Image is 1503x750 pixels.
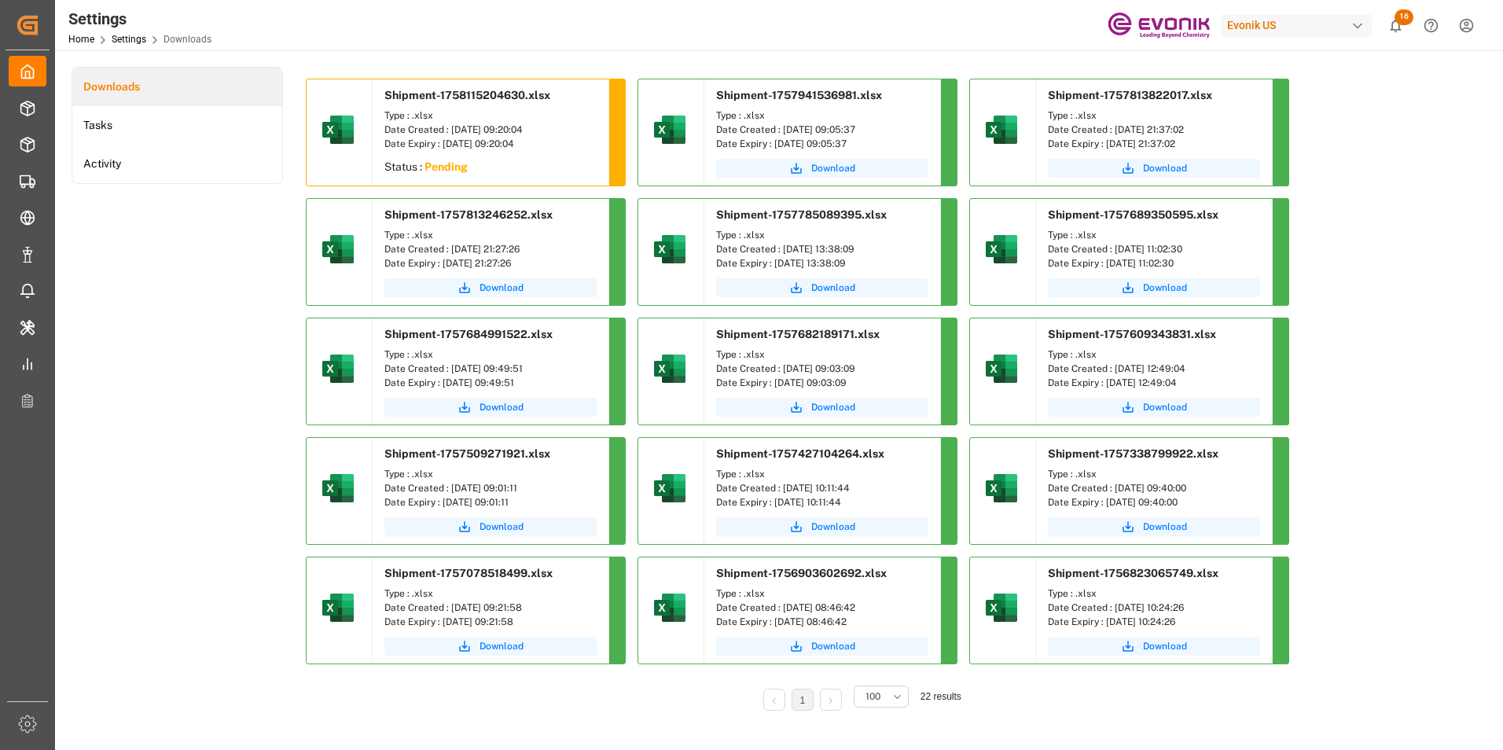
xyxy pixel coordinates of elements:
[384,586,597,601] div: Type : .xlsx
[716,447,884,460] span: Shipment-1757427104264.xlsx
[651,111,689,149] img: microsoft-excel-2019--v1.png
[716,108,928,123] div: Type : .xlsx
[384,601,597,615] div: Date Created : [DATE] 09:21:58
[1048,637,1260,656] a: Download
[716,256,928,270] div: Date Expiry : [DATE] 13:38:09
[384,256,597,270] div: Date Expiry : [DATE] 21:27:26
[384,208,553,221] span: Shipment-1757813246252.xlsx
[811,161,855,175] span: Download
[716,123,928,137] div: Date Created : [DATE] 09:05:37
[1048,328,1216,340] span: Shipment-1757609343831.xlsx
[384,123,597,137] div: Date Created : [DATE] 09:20:04
[716,242,928,256] div: Date Created : [DATE] 13:38:09
[1048,89,1212,101] span: Shipment-1757813822017.xlsx
[716,481,928,495] div: Date Created : [DATE] 10:11:44
[373,155,608,183] div: Status :
[1413,8,1449,43] button: Help Center
[651,589,689,627] img: microsoft-excel-2019--v1.png
[651,469,689,507] img: microsoft-excel-2019--v1.png
[1048,447,1218,460] span: Shipment-1757338799922.xlsx
[799,695,805,706] a: 1
[1048,615,1260,629] div: Date Expiry : [DATE] 10:24:26
[1143,161,1187,175] span: Download
[319,111,357,149] img: microsoft-excel-2019--v1.png
[384,637,597,656] button: Download
[716,208,887,221] span: Shipment-1757785089395.xlsx
[1048,586,1260,601] div: Type : .xlsx
[716,637,928,656] button: Download
[1143,520,1187,534] span: Download
[1378,8,1413,43] button: show 16 new notifications
[716,347,928,362] div: Type : .xlsx
[1048,123,1260,137] div: Date Created : [DATE] 21:37:02
[716,615,928,629] div: Date Expiry : [DATE] 08:46:42
[384,481,597,495] div: Date Created : [DATE] 09:01:11
[1048,398,1260,417] a: Download
[716,495,928,509] div: Date Expiry : [DATE] 10:11:44
[716,278,928,297] button: Download
[319,350,357,388] img: microsoft-excel-2019--v1.png
[72,68,282,106] a: Downloads
[384,567,553,579] span: Shipment-1757078518499.xlsx
[1048,495,1260,509] div: Date Expiry : [DATE] 09:40:00
[983,469,1020,507] img: microsoft-excel-2019--v1.png
[480,520,524,534] span: Download
[854,686,909,708] button: open menu
[1048,467,1260,481] div: Type : .xlsx
[384,137,597,151] div: Date Expiry : [DATE] 09:20:04
[384,615,597,629] div: Date Expiry : [DATE] 09:21:58
[1221,10,1378,40] button: Evonik US
[68,34,94,45] a: Home
[424,160,468,173] sapn: Pending
[480,639,524,653] span: Download
[716,159,928,178] button: Download
[865,689,880,704] span: 100
[1143,281,1187,295] span: Download
[983,589,1020,627] img: microsoft-excel-2019--v1.png
[716,586,928,601] div: Type : .xlsx
[480,281,524,295] span: Download
[72,145,282,183] a: Activity
[1048,567,1218,579] span: Shipment-1756823065749.xlsx
[1048,347,1260,362] div: Type : .xlsx
[811,281,855,295] span: Download
[1221,14,1372,37] div: Evonik US
[921,691,961,702] span: 22 results
[384,517,597,536] button: Download
[384,447,550,460] span: Shipment-1757509271921.xlsx
[651,230,689,268] img: microsoft-excel-2019--v1.png
[1048,108,1260,123] div: Type : .xlsx
[1048,256,1260,270] div: Date Expiry : [DATE] 11:02:30
[1048,376,1260,390] div: Date Expiry : [DATE] 12:49:04
[763,689,785,711] li: Previous Page
[384,347,597,362] div: Type : .xlsx
[1048,517,1260,536] button: Download
[384,242,597,256] div: Date Created : [DATE] 21:27:26
[319,230,357,268] img: microsoft-excel-2019--v1.png
[480,400,524,414] span: Download
[1048,137,1260,151] div: Date Expiry : [DATE] 21:37:02
[716,228,928,242] div: Type : .xlsx
[384,398,597,417] a: Download
[716,398,928,417] button: Download
[983,111,1020,149] img: microsoft-excel-2019--v1.png
[112,34,146,45] a: Settings
[1048,228,1260,242] div: Type : .xlsx
[72,106,282,145] a: Tasks
[384,376,597,390] div: Date Expiry : [DATE] 09:49:51
[384,278,597,297] button: Download
[1048,208,1218,221] span: Shipment-1757689350595.xlsx
[1048,481,1260,495] div: Date Created : [DATE] 09:40:00
[983,230,1020,268] img: microsoft-excel-2019--v1.png
[716,517,928,536] button: Download
[716,362,928,376] div: Date Created : [DATE] 09:03:09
